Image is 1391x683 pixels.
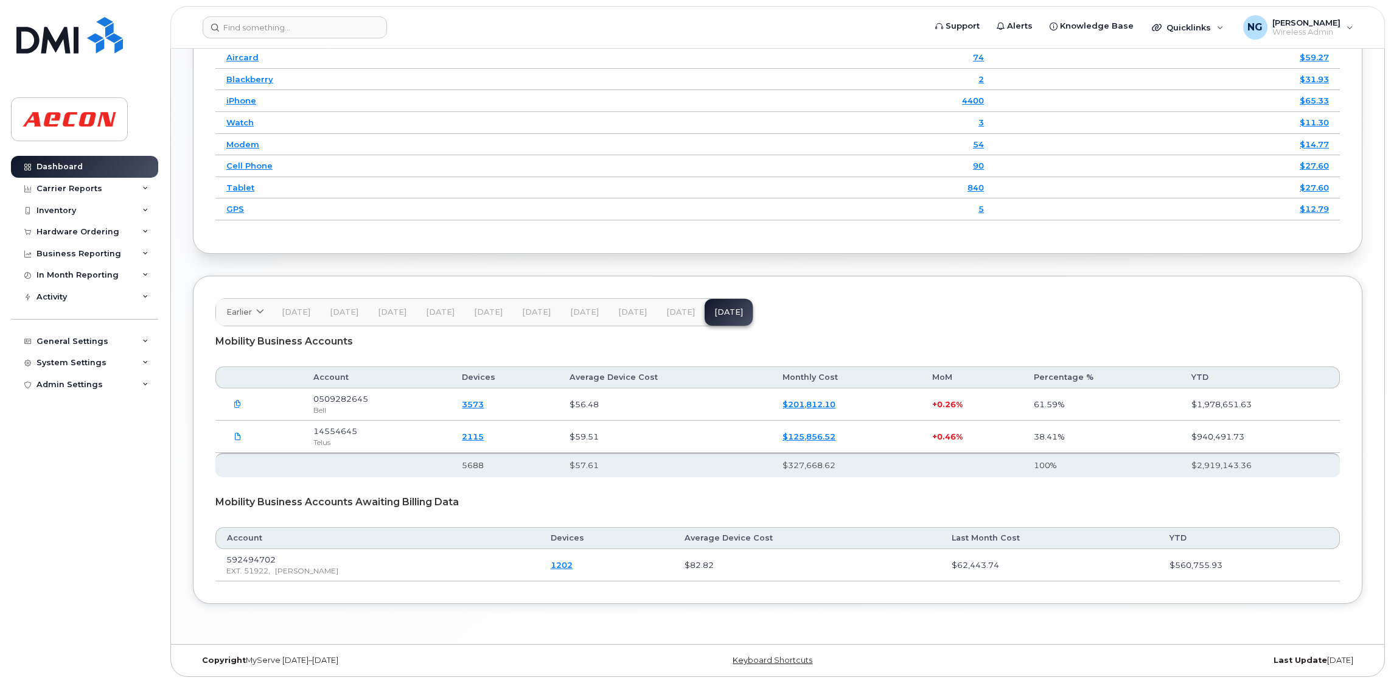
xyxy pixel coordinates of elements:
[462,432,484,441] a: 2115
[1060,20,1134,32] span: Knowledge Base
[674,527,940,549] th: Average Device Cost
[1300,161,1329,170] a: $27.60
[1180,453,1340,477] th: $2,919,143.36
[226,139,259,149] a: Modem
[1023,388,1181,421] td: 61.59%
[226,117,254,127] a: Watch
[972,656,1362,665] div: [DATE]
[226,426,249,447] a: Aecon.14554645_1272445249_2025-09-01.pdf
[783,432,835,441] a: $125,856.52
[451,453,558,477] th: 5688
[215,527,540,549] th: Account
[978,74,984,84] a: 2
[1274,656,1327,665] strong: Last Update
[978,204,984,214] a: 5
[462,399,484,409] a: 3573
[932,432,937,441] span: +
[551,560,573,570] a: 1202
[540,527,674,549] th: Devices
[1023,421,1181,453] td: 38.41%
[215,326,1340,357] div: Mobility Business Accounts
[226,161,273,170] a: Cell Phone
[1159,527,1340,549] th: YTD
[313,426,357,436] span: 14554645
[378,307,406,317] span: [DATE]
[1166,23,1211,32] span: Quicklinks
[1300,74,1329,84] a: $31.93
[962,96,984,105] a: 4400
[921,366,1023,388] th: MoM
[973,52,984,62] a: 74
[674,549,940,581] td: $82.82
[226,96,256,105] a: iPhone
[559,453,772,477] th: $57.61
[1300,52,1329,62] a: $59.27
[275,566,338,575] span: [PERSON_NAME]
[1007,20,1033,32] span: Alerts
[1300,183,1329,192] a: $27.60
[226,52,259,62] a: Aircard
[1300,139,1329,149] a: $14.77
[203,16,387,38] input: Find something...
[226,566,270,575] span: EXT. 51922,
[973,139,984,149] a: 54
[1023,366,1181,388] th: Percentage %
[426,307,455,317] span: [DATE]
[1023,453,1181,477] th: 100%
[1272,18,1340,27] span: [PERSON_NAME]
[302,366,451,388] th: Account
[967,183,984,192] a: 840
[1180,388,1340,421] td: $1,978,651.63
[570,307,599,317] span: [DATE]
[330,307,358,317] span: [DATE]
[1180,366,1340,388] th: YTD
[522,307,551,317] span: [DATE]
[451,366,558,388] th: Devices
[216,299,272,326] a: Earlier
[1235,15,1362,40] div: Nicole Guida
[937,399,963,409] span: 0.26%
[988,14,1041,38] a: Alerts
[927,14,988,38] a: Support
[226,555,276,564] span: 592494702
[226,74,273,84] a: Blackberry
[226,204,244,214] a: GPS
[772,366,921,388] th: Monthly Cost
[1300,96,1329,105] a: $65.33
[1143,15,1232,40] div: Quicklinks
[282,307,310,317] span: [DATE]
[559,366,772,388] th: Average Device Cost
[973,161,984,170] a: 90
[559,388,772,421] td: $56.48
[932,399,937,409] span: +
[733,656,812,665] a: Keyboard Shortcuts
[978,117,984,127] a: 3
[215,487,1340,517] div: Mobility Business Accounts Awaiting Billing Data
[666,307,695,317] span: [DATE]
[313,438,330,447] span: Telus
[772,453,921,477] th: $327,668.62
[937,432,963,441] span: 0.46%
[1272,27,1340,37] span: Wireless Admin
[559,421,772,453] td: $59.51
[474,307,503,317] span: [DATE]
[1180,421,1340,453] td: $940,491.73
[1247,20,1263,35] span: NG
[941,527,1159,549] th: Last Month Cost
[226,306,252,318] span: Earlier
[226,183,254,192] a: Tablet
[1041,14,1142,38] a: Knowledge Base
[946,20,980,32] span: Support
[193,656,583,665] div: MyServe [DATE]–[DATE]
[1300,204,1329,214] a: $12.79
[313,394,368,404] span: 0509282645
[1159,549,1340,581] td: $560,755.93
[618,307,647,317] span: [DATE]
[783,399,835,409] a: $201,812.10
[941,549,1159,581] td: $62,443.74
[202,656,246,665] strong: Copyright
[313,405,326,415] span: Bell
[1300,117,1329,127] a: $11.30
